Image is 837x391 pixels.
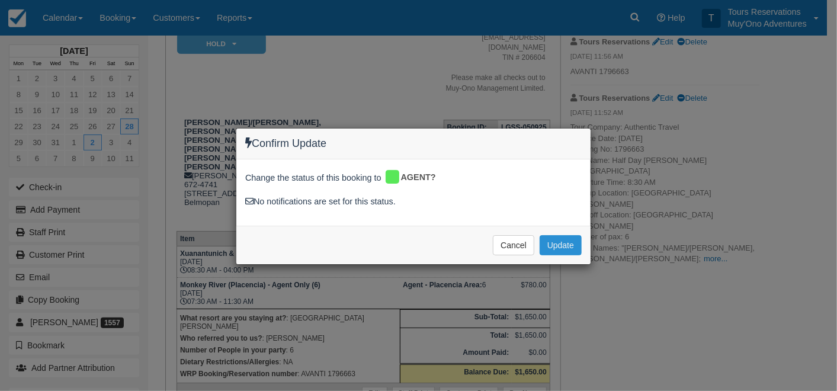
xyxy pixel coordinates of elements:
div: AGENT? [384,168,445,187]
button: Cancel [493,235,534,255]
button: Update [540,235,582,255]
h4: Confirm Update [245,137,582,150]
div: No notifications are set for this status. [245,195,582,208]
span: Change the status of this booking to [245,172,381,187]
